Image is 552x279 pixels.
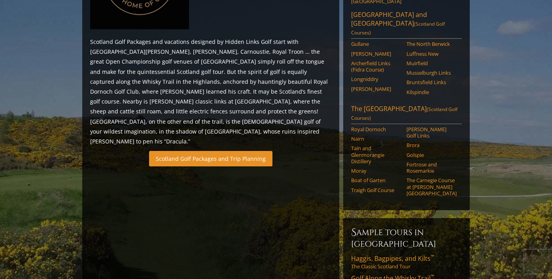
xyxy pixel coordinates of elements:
a: Nairn [351,136,401,142]
span: (Scotland Golf Courses) [351,106,457,121]
a: The Carnegie Course at [PERSON_NAME][GEOGRAPHIC_DATA] [406,177,457,196]
a: [PERSON_NAME] [351,86,401,92]
p: Scotland Golf Packages and vacations designed by Hidden Links Golf start with [GEOGRAPHIC_DATA][P... [90,37,331,146]
a: Muirfield [406,60,457,66]
a: Scotland Golf Packages and Trip Planning [149,151,272,166]
a: Fortrose and Rosemarkie [406,161,457,174]
a: [GEOGRAPHIC_DATA] and [GEOGRAPHIC_DATA](Scotland Golf Courses) [351,10,462,39]
a: Traigh Golf Course [351,187,401,193]
a: Musselburgh Links [406,70,457,76]
sup: ™ [431,253,434,260]
a: [PERSON_NAME] Golf Links [406,126,457,139]
a: Royal Dornoch [351,126,401,132]
a: Boat of Garten [351,177,401,183]
a: Luffness New [406,51,457,57]
a: The [GEOGRAPHIC_DATA](Scotland Golf Courses) [351,104,462,124]
a: [PERSON_NAME] [351,51,401,57]
a: Gullane [351,41,401,47]
a: Brora [406,142,457,148]
span: Haggis, Bagpipes, and Kilts [351,254,434,263]
h6: Sample Tours in [GEOGRAPHIC_DATA] [351,226,462,249]
a: Golspie [406,152,457,158]
a: Kilspindie [406,89,457,95]
a: Moray [351,168,401,174]
a: Tain and Glenmorangie Distillery [351,145,401,164]
a: Haggis, Bagpipes, and Kilts™The Classic Scotland Tour [351,254,462,270]
a: Archerfield Links (Fidra Course) [351,60,401,73]
a: Bruntsfield Links [406,79,457,85]
a: The North Berwick [406,41,457,47]
a: Longniddry [351,76,401,82]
